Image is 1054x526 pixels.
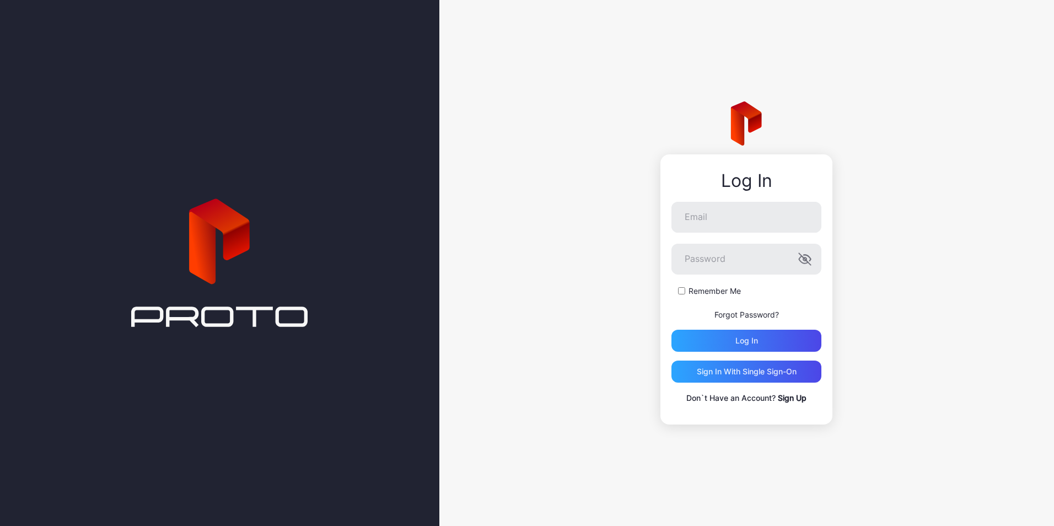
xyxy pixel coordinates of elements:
[689,286,741,297] label: Remember Me
[671,391,821,405] p: Don`t Have an Account?
[671,171,821,191] div: Log In
[798,253,811,266] button: Password
[714,310,779,319] a: Forgot Password?
[697,367,797,376] div: Sign in With Single Sign-On
[671,361,821,383] button: Sign in With Single Sign-On
[735,336,758,345] div: Log in
[671,330,821,352] button: Log in
[671,202,821,233] input: Email
[778,393,806,402] a: Sign Up
[671,244,821,275] input: Password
